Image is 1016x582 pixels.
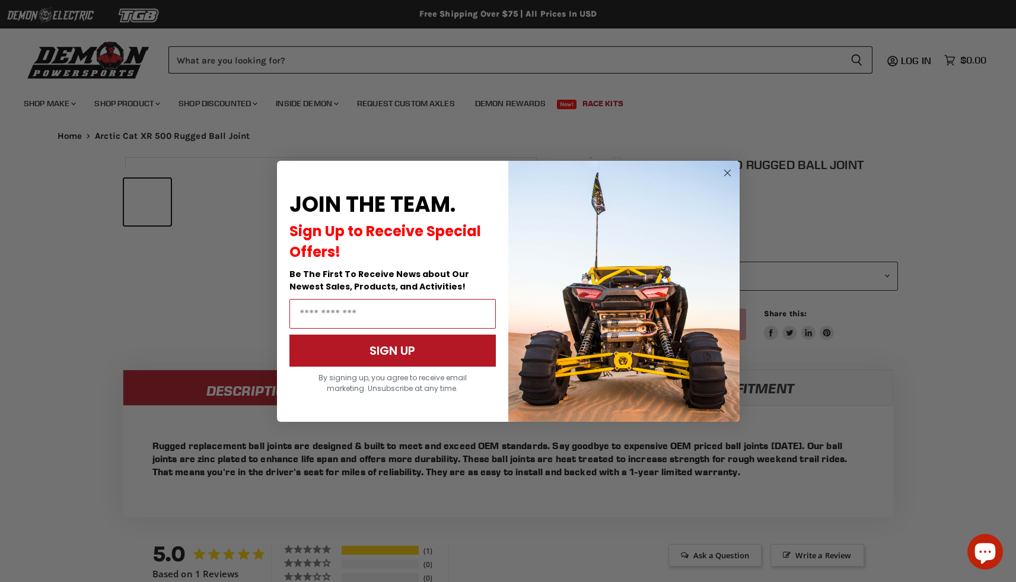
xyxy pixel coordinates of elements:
img: a9095488-b6e7-41ba-879d-588abfab540b.jpeg [508,161,740,422]
span: JOIN THE TEAM. [289,189,456,220]
span: Be The First To Receive News about Our Newest Sales, Products, and Activities! [289,268,469,292]
inbox-online-store-chat: Shopify online store chat [964,534,1007,573]
button: SIGN UP [289,335,496,367]
button: Close dialog [720,166,735,180]
span: Sign Up to Receive Special Offers! [289,221,481,262]
span: By signing up, you agree to receive email marketing. Unsubscribe at any time. [319,373,467,393]
input: Email Address [289,299,496,329]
